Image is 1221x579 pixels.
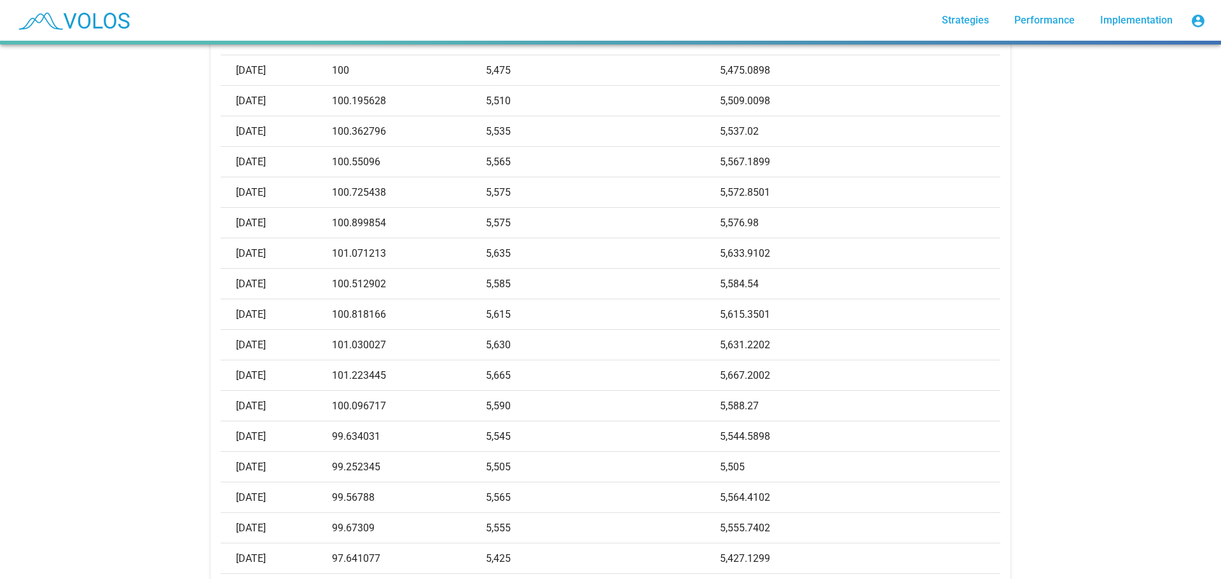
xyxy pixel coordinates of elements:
td: [DATE] [221,482,331,513]
td: 100.725438 [332,177,486,208]
td: 5,425 [486,543,720,574]
td: 5,565 [486,482,720,513]
td: 100.818166 [332,299,486,330]
td: 5,535 [486,116,720,147]
img: blue_transparent.png [10,4,136,36]
td: 5,545 [486,421,720,452]
td: 5,510 [486,86,720,116]
td: 5,631.2202 [720,330,1000,360]
td: 5,590 [486,391,720,421]
td: 5,615.3501 [720,299,1000,330]
td: [DATE] [221,330,331,360]
td: 5,475.0898 [720,55,1000,86]
td: 5,667.2002 [720,360,1000,391]
td: 5,585 [486,269,720,299]
td: [DATE] [221,238,331,269]
td: 5,555 [486,513,720,543]
td: 100.195628 [332,86,486,116]
td: [DATE] [221,391,331,421]
td: 100.362796 [332,116,486,147]
span: Implementation [1100,14,1173,26]
td: 5,555.7402 [720,513,1000,543]
td: 5,427.1299 [720,543,1000,574]
td: 100.55096 [332,147,486,177]
td: 101.223445 [332,360,486,391]
td: 99.67309 [332,513,486,543]
td: [DATE] [221,269,331,299]
td: 99.634031 [332,421,486,452]
td: 99.56788 [332,482,486,513]
td: 5,505 [486,452,720,482]
a: Strategies [932,9,999,32]
td: [DATE] [221,116,331,147]
td: 99.252345 [332,452,486,482]
a: Implementation [1090,9,1183,32]
td: [DATE] [221,543,331,574]
td: 5,544.5898 [720,421,1000,452]
td: 100 [332,55,486,86]
mat-icon: account_circle [1190,13,1206,29]
td: 5,576.98 [720,208,1000,238]
td: 5,572.8501 [720,177,1000,208]
td: 97.641077 [332,543,486,574]
td: 5,615 [486,299,720,330]
td: [DATE] [221,55,331,86]
td: 5,630 [486,330,720,360]
td: [DATE] [221,86,331,116]
td: 5,633.9102 [720,238,1000,269]
td: [DATE] [221,177,331,208]
td: [DATE] [221,513,331,543]
td: 5,475 [486,55,720,86]
td: 101.030027 [332,330,486,360]
td: 5,588.27 [720,391,1000,421]
td: 5,665 [486,360,720,391]
td: 5,564.4102 [720,482,1000,513]
td: 5,584.54 [720,269,1000,299]
td: [DATE] [221,208,331,238]
td: [DATE] [221,452,331,482]
td: [DATE] [221,299,331,330]
td: 5,575 [486,177,720,208]
td: 100.096717 [332,391,486,421]
td: 5,575 [486,208,720,238]
a: Performance [1004,9,1085,32]
span: Strategies [942,14,989,26]
td: [DATE] [221,421,331,452]
td: 101.071213 [332,238,486,269]
td: 5,537.02 [720,116,1000,147]
td: 5,567.1899 [720,147,1000,177]
td: 5,565 [486,147,720,177]
td: 5,505 [720,452,1000,482]
span: Performance [1014,14,1075,26]
td: 5,635 [486,238,720,269]
td: 5,509.0098 [720,86,1000,116]
td: [DATE] [221,360,331,391]
td: 100.899854 [332,208,486,238]
td: 100.512902 [332,269,486,299]
td: [DATE] [221,147,331,177]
